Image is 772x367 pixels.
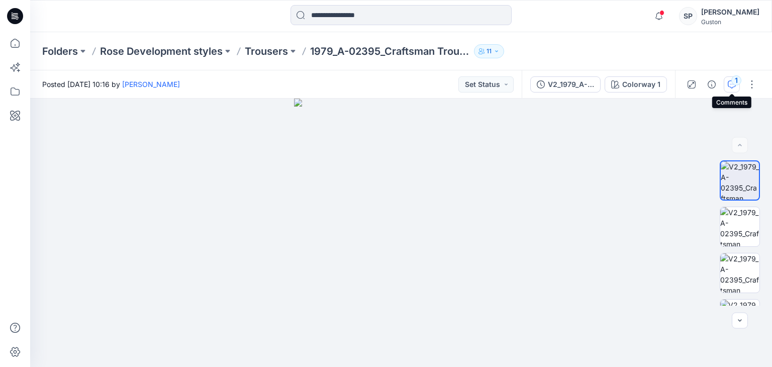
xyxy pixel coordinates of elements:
[42,79,180,89] span: Posted [DATE] 10:16 by
[42,44,78,58] a: Folders
[701,6,759,18] div: [PERSON_NAME]
[701,18,759,26] div: Guston
[721,161,759,200] img: V2_1979_A-02395_Craftsman Trousers Striker_Colorway 1_Front
[622,79,660,90] div: Colorway 1
[724,76,740,93] button: 1
[720,300,759,339] img: V2_1979_A-02395_Craftsman Trousers Striker_Colorway 1_Right
[294,99,509,367] img: eyJhbGciOiJIUzI1NiIsImtpZCI6IjAiLCJzbHQiOiJzZXMiLCJ0eXAiOiJKV1QifQ.eyJkYXRhIjp7InR5cGUiOiJzdG9yYW...
[731,75,741,85] div: 1
[487,46,492,57] p: 11
[100,44,223,58] a: Rose Development styles
[679,7,697,25] div: SP
[245,44,288,58] a: Trousers
[704,76,720,93] button: Details
[605,76,667,93] button: Colorway 1
[720,253,759,293] img: V2_1979_A-02395_Craftsman Trousers Striker_Colorway 1_Left
[548,79,594,90] div: V2_1979_A-02395_Craftsman Trousers Striker
[122,80,180,88] a: [PERSON_NAME]
[720,207,759,246] img: V2_1979_A-02395_Craftsman Trousers Striker_Colorway 1_Back
[474,44,504,58] button: 11
[310,44,470,58] p: 1979_A-02395_Craftsman Trousers Striker
[530,76,601,93] button: V2_1979_A-02395_Craftsman Trousers Striker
